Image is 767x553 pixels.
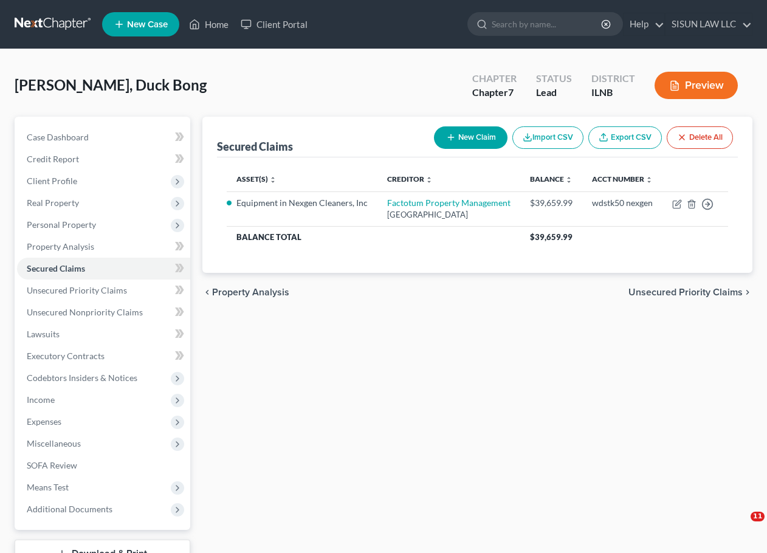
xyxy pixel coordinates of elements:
[17,236,190,258] a: Property Analysis
[472,72,517,86] div: Chapter
[27,351,105,361] span: Executory Contracts
[726,512,755,541] iframe: Intercom live chat
[17,301,190,323] a: Unsecured Nonpriority Claims
[27,416,61,427] span: Expenses
[667,126,733,149] button: Delete All
[227,226,520,248] th: Balance Total
[17,148,190,170] a: Credit Report
[655,72,738,99] button: Preview
[27,482,69,492] span: Means Test
[530,197,573,209] div: $39,659.99
[27,197,79,208] span: Real Property
[592,197,653,209] div: wdstk50 nexgen
[27,373,137,383] span: Codebtors Insiders & Notices
[27,263,85,273] span: Secured Claims
[387,174,433,184] a: Creditor unfold_more
[628,287,752,297] button: Unsecured Priority Claims chevron_right
[27,329,60,339] span: Lawsuits
[588,126,662,149] a: Export CSV
[15,76,207,94] span: [PERSON_NAME], Duck Bong
[628,287,743,297] span: Unsecured Priority Claims
[212,287,289,297] span: Property Analysis
[236,174,277,184] a: Asset(s) unfold_more
[27,460,77,470] span: SOFA Review
[536,72,572,86] div: Status
[624,13,664,35] a: Help
[387,197,511,208] a: Factotum Property Management
[536,86,572,100] div: Lead
[17,323,190,345] a: Lawsuits
[17,258,190,280] a: Secured Claims
[666,13,752,35] a: SISUN LAW LLC
[202,287,289,297] button: chevron_left Property Analysis
[235,13,314,35] a: Client Portal
[217,139,293,154] div: Secured Claims
[425,176,433,184] i: unfold_more
[269,176,277,184] i: unfold_more
[17,280,190,301] a: Unsecured Priority Claims
[17,345,190,367] a: Executory Contracts
[27,241,94,252] span: Property Analysis
[27,219,96,230] span: Personal Property
[512,126,583,149] button: Import CSV
[591,86,635,100] div: ILNB
[27,394,55,405] span: Income
[183,13,235,35] a: Home
[751,512,765,521] span: 11
[492,13,603,35] input: Search by name...
[645,176,653,184] i: unfold_more
[202,287,212,297] i: chevron_left
[508,86,514,98] span: 7
[17,455,190,476] a: SOFA Review
[27,504,112,514] span: Additional Documents
[591,72,635,86] div: District
[387,209,511,221] div: [GEOGRAPHIC_DATA]
[592,174,653,184] a: Acct Number unfold_more
[27,154,79,164] span: Credit Report
[565,176,573,184] i: unfold_more
[743,287,752,297] i: chevron_right
[27,132,89,142] span: Case Dashboard
[472,86,517,100] div: Chapter
[127,20,168,29] span: New Case
[27,176,77,186] span: Client Profile
[27,438,81,448] span: Miscellaneous
[236,197,368,209] li: Equipment in Nexgen Cleaners, Inc
[434,126,507,149] button: New Claim
[530,174,573,184] a: Balance unfold_more
[17,126,190,148] a: Case Dashboard
[27,307,143,317] span: Unsecured Nonpriority Claims
[530,232,573,242] span: $39,659.99
[27,285,127,295] span: Unsecured Priority Claims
